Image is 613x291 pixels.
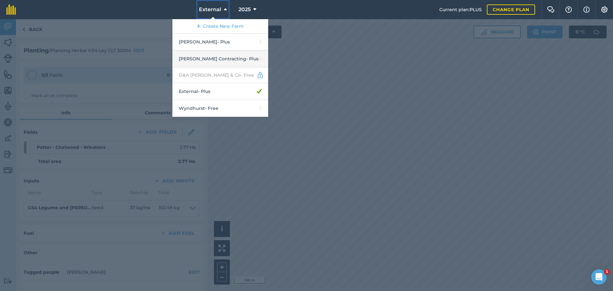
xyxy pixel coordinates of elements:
img: svg+xml;base64,PHN2ZyB4bWxucz0iaHR0cDovL3d3dy53My5vcmcvMjAwMC9zdmciIHdpZHRoPSIxNyIgaGVpZ2h0PSIxNy... [583,6,590,13]
img: svg+xml;base64,PD94bWwgdmVyc2lvbj0iMS4wIiBlbmNvZGluZz0idXRmLTgiPz4KPCEtLSBHZW5lcmF0b3I6IEFkb2JlIE... [257,71,264,79]
a: [PERSON_NAME]- Plus [172,34,268,50]
span: External [199,6,221,13]
a: D&A [PERSON_NAME] & Co- Free [172,67,268,83]
a: Wyndhurst- Free [172,100,268,117]
img: A cog icon [601,6,608,13]
a: External- Plus [172,83,268,100]
span: 2025 [238,6,251,13]
span: 1 [604,269,609,274]
iframe: Intercom live chat [591,269,607,285]
img: A question mark icon [565,6,572,13]
a: [PERSON_NAME] Contracting- Plus [172,50,268,67]
a: Change plan [487,4,535,15]
span: Current plan : PLUS [439,6,482,13]
img: fieldmargin Logo [6,4,16,15]
a: Create New Farm [172,19,268,34]
img: Two speech bubbles overlapping with the left bubble in the forefront [547,6,555,13]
